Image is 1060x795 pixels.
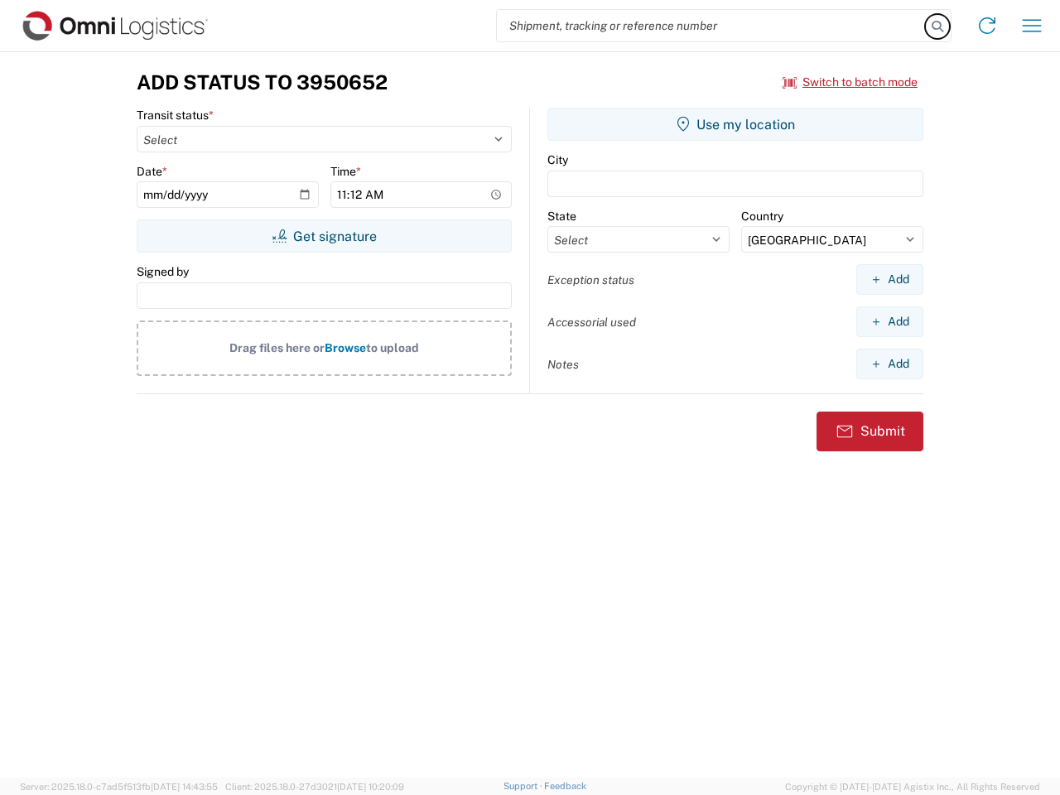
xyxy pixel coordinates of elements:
label: Notes [547,357,579,372]
button: Submit [817,412,923,451]
label: Country [741,209,783,224]
span: Client: 2025.18.0-27d3021 [225,782,404,792]
a: Feedback [544,781,586,791]
span: Browse [325,341,366,354]
label: City [547,152,568,167]
label: Signed by [137,264,189,279]
input: Shipment, tracking or reference number [497,10,926,41]
button: Get signature [137,219,512,253]
button: Add [856,349,923,379]
label: State [547,209,576,224]
label: Transit status [137,108,214,123]
h3: Add Status to 3950652 [137,70,388,94]
label: Accessorial used [547,315,636,330]
button: Add [856,264,923,295]
button: Switch to batch mode [783,69,918,96]
span: [DATE] 14:43:55 [151,782,218,792]
a: Support [503,781,545,791]
button: Add [856,306,923,337]
span: [DATE] 10:20:09 [337,782,404,792]
span: to upload [366,341,419,354]
label: Time [330,164,361,179]
span: Copyright © [DATE]-[DATE] Agistix Inc., All Rights Reserved [785,779,1040,794]
span: Drag files here or [229,341,325,354]
label: Exception status [547,272,634,287]
label: Date [137,164,167,179]
span: Server: 2025.18.0-c7ad5f513fb [20,782,218,792]
button: Use my location [547,108,923,141]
